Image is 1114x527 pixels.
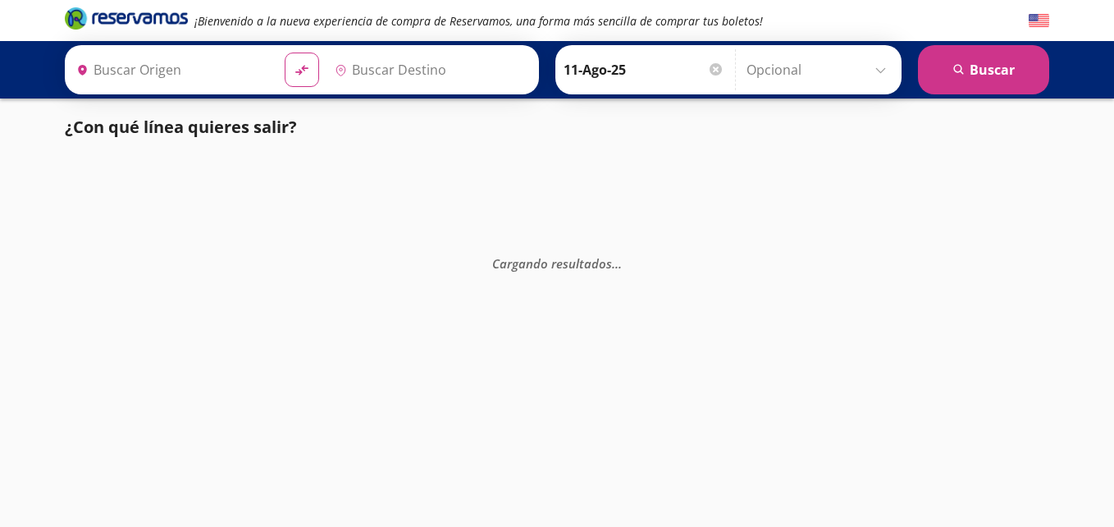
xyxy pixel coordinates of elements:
[612,255,615,272] span: .
[615,255,619,272] span: .
[70,49,272,90] input: Buscar Origen
[194,13,763,29] em: ¡Bienvenido a la nueva experiencia de compra de Reservamos, una forma más sencilla de comprar tus...
[328,49,530,90] input: Buscar Destino
[65,6,188,30] i: Brand Logo
[746,49,893,90] input: Opcional
[492,255,622,272] em: Cargando resultados
[619,255,622,272] span: .
[65,115,297,140] p: ¿Con qué línea quieres salir?
[564,49,724,90] input: Elegir Fecha
[1029,11,1049,31] button: English
[918,45,1049,94] button: Buscar
[65,6,188,35] a: Brand Logo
